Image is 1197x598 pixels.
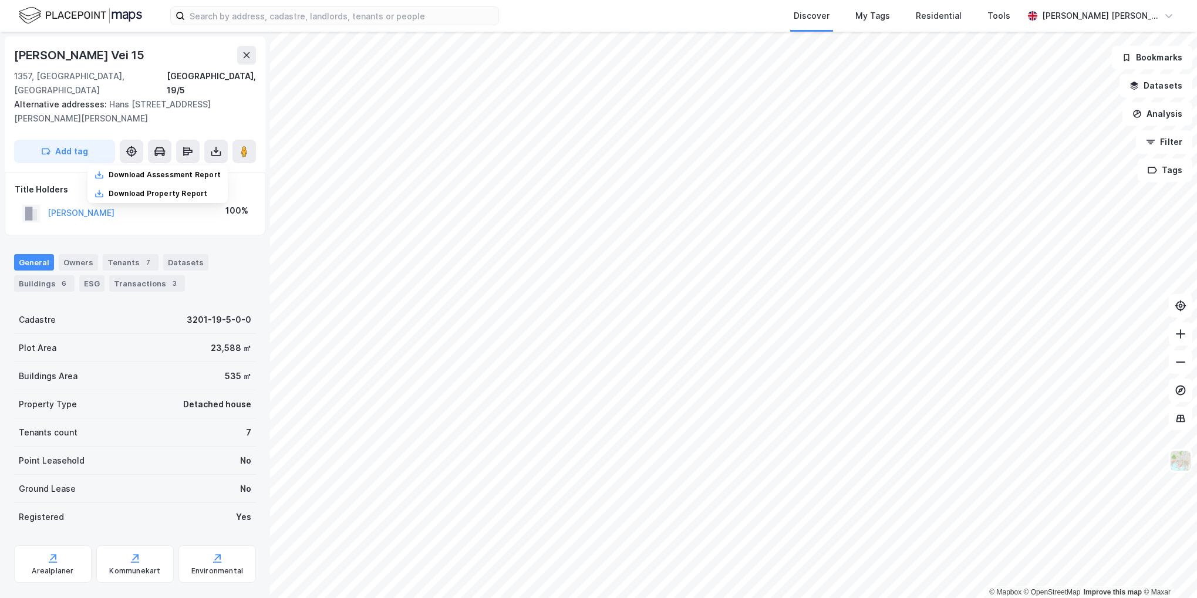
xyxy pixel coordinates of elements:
div: Cadastre [19,313,56,327]
button: Add tag [14,140,115,163]
div: Kommunekart [109,566,160,576]
div: Property Type [19,397,77,411]
div: Yes [236,510,251,524]
div: 535 ㎡ [225,369,251,383]
iframe: Chat Widget [1138,542,1197,598]
div: Arealplaner [32,566,73,576]
div: Tenants [103,254,159,271]
div: Detached house [183,397,251,411]
div: 3 [168,278,180,289]
div: Download Property Report [109,189,208,198]
div: Ground Lease [19,482,76,496]
div: Plot Area [19,341,56,355]
a: Improve this map [1084,588,1142,596]
img: logo.f888ab2527a4732fd821a326f86c7f29.svg [19,5,142,26]
div: 1357, [GEOGRAPHIC_DATA], [GEOGRAPHIC_DATA] [14,69,167,97]
div: Download Assessment Report [109,170,221,180]
div: [GEOGRAPHIC_DATA], 19/5 [167,69,256,97]
button: Bookmarks [1112,46,1192,69]
div: Point Leasehold [19,454,85,468]
div: 23,588 ㎡ [211,341,251,355]
div: 100% [225,204,248,218]
div: No [240,454,251,468]
img: Z [1169,450,1192,472]
a: OpenStreetMap [1024,588,1081,596]
div: 6 [58,278,70,289]
div: Transactions [109,275,185,292]
div: Residential [916,9,962,23]
div: [PERSON_NAME] [PERSON_NAME] [1042,9,1159,23]
button: Datasets [1120,74,1192,97]
div: Title Holders [15,183,255,197]
div: Tenants count [19,425,77,440]
div: Buildings [14,275,75,292]
div: No [240,482,251,496]
div: General [14,254,54,271]
div: Owners [59,254,98,271]
div: Buildings Area [19,369,77,383]
a: Mapbox [989,588,1021,596]
div: Registered [19,510,64,524]
div: 3201-19-5-0-0 [187,313,251,327]
button: Tags [1138,158,1192,182]
div: Hans [STREET_ADDRESS][PERSON_NAME][PERSON_NAME] [14,97,247,126]
div: [PERSON_NAME] Vei 15 [14,46,147,65]
div: 7 [142,256,154,268]
span: Alternative addresses: [14,99,109,109]
div: My Tags [855,9,890,23]
button: Analysis [1122,102,1192,126]
input: Search by address, cadastre, landlords, tenants or people [185,7,498,25]
div: Discover [794,9,830,23]
div: ESG [79,275,104,292]
button: Filter [1136,130,1192,154]
div: Datasets [163,254,208,271]
div: 7 [246,425,251,440]
div: Tools [987,9,1010,23]
div: Environmental [191,566,244,576]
